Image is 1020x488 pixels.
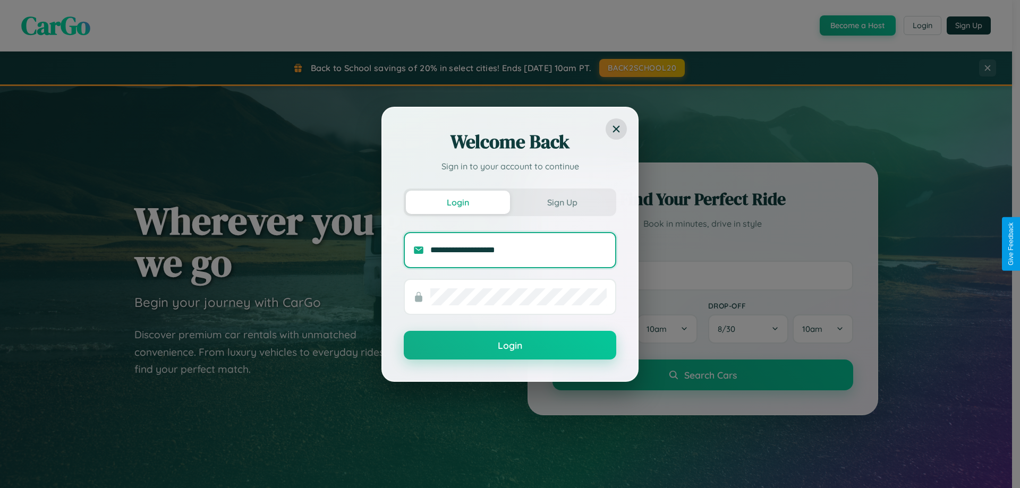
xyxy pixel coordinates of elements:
[404,129,616,155] h2: Welcome Back
[404,160,616,173] p: Sign in to your account to continue
[1007,222,1015,266] div: Give Feedback
[406,191,510,214] button: Login
[404,331,616,359] button: Login
[510,191,614,214] button: Sign Up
